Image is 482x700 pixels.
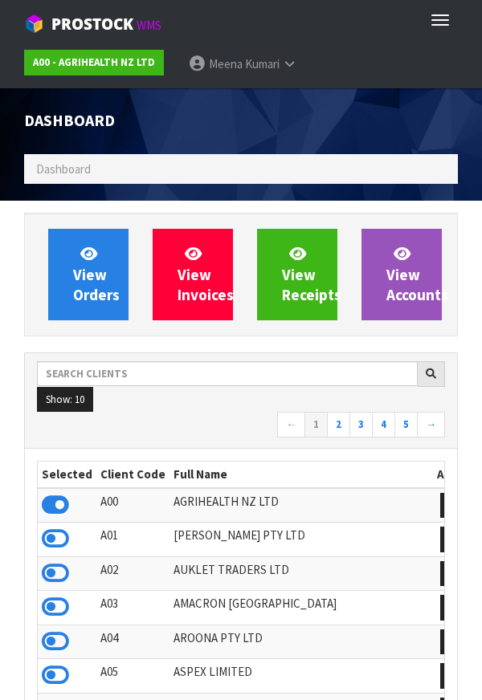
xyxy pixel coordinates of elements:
[96,462,170,487] th: Client Code
[51,14,133,35] span: ProStock
[209,56,243,71] span: Meena
[37,361,418,386] input: Search clients
[37,412,445,440] nav: Page navigation
[96,591,170,625] td: A03
[372,412,395,437] a: 4
[304,412,328,437] a: 1
[178,244,234,304] span: View Invoices
[36,161,91,177] span: Dashboard
[170,625,433,659] td: AROONA PTY LTD
[153,229,233,320] a: ViewInvoices
[282,244,341,304] span: View Receipts
[361,229,442,320] a: ViewAccounts
[417,412,445,437] a: →
[170,591,433,625] td: AMACRON [GEOGRAPHIC_DATA]
[24,50,164,75] a: A00 - AGRIHEALTH NZ LTD
[170,462,433,487] th: Full Name
[96,488,170,523] td: A00
[96,659,170,694] td: A05
[33,55,155,69] strong: A00 - AGRIHEALTH NZ LTD
[349,412,373,437] a: 3
[327,412,350,437] a: 2
[170,488,433,523] td: AGRIHEALTH NZ LTD
[24,14,44,34] img: cube-alt.png
[170,556,433,591] td: AUKLET TRADERS LTD
[137,18,161,33] small: WMS
[277,412,305,437] a: ←
[24,111,115,130] span: Dashboard
[48,229,129,320] a: ViewOrders
[394,412,418,437] a: 5
[170,523,433,557] td: [PERSON_NAME] PTY LTD
[96,523,170,557] td: A01
[433,462,477,487] th: Action
[73,244,120,304] span: View Orders
[96,556,170,591] td: A02
[386,244,448,304] span: View Accounts
[96,625,170,659] td: A04
[37,387,93,413] button: Show: 10
[170,659,433,694] td: ASPEX LIMITED
[38,462,96,487] th: Selected
[245,56,280,71] span: Kumari
[257,229,337,320] a: ViewReceipts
